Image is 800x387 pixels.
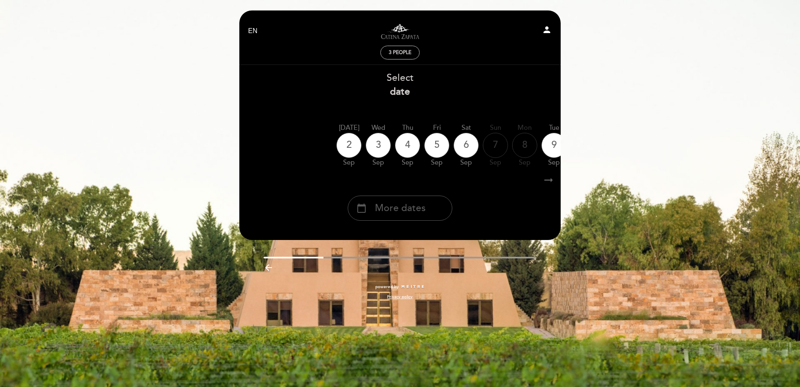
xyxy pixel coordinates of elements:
i: person [542,25,552,35]
div: 7 [483,133,508,158]
div: Thu [395,123,420,133]
div: [DATE] [336,123,362,133]
button: person [542,25,552,38]
div: 5 [424,133,449,158]
div: Sun [483,123,508,133]
i: arrow_backward [264,263,274,273]
div: Sep [366,158,391,168]
div: Wed [366,123,391,133]
div: Fri [424,123,449,133]
div: Sep [454,158,479,168]
div: Sep [483,158,508,168]
div: Sep [541,158,567,168]
a: Visitas y degustaciones en La Pirámide [348,20,452,43]
a: Privacy policy [387,294,413,300]
span: More dates [375,201,426,215]
div: Tue [541,123,567,133]
div: Mon [512,123,537,133]
div: Sep [512,158,537,168]
img: MEITRE [401,285,425,289]
div: 3 [366,133,391,158]
div: 4 [395,133,420,158]
span: 3 people [389,49,411,56]
i: arrow_right_alt [542,171,555,189]
i: calendar_today [356,201,367,215]
div: Sep [336,158,362,168]
div: Sat [454,123,479,133]
div: 6 [454,133,479,158]
div: 9 [541,133,567,158]
div: Sep [395,158,420,168]
span: powered by [375,284,399,290]
a: powered by [375,284,425,290]
b: date [390,86,410,98]
div: Select [239,71,561,99]
div: 2 [336,133,362,158]
div: Sep [424,158,449,168]
div: 8 [512,133,537,158]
